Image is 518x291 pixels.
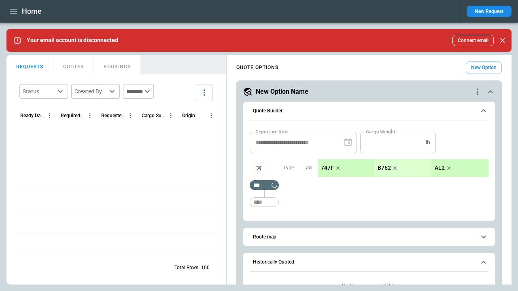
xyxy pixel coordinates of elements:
p: Total Rows: [174,264,200,271]
h6: Quote Builder [253,108,282,114]
div: quote-option-actions [473,87,482,97]
button: Historically Quoted [250,253,488,272]
div: Quote Builder [250,132,488,211]
h5: New Option Name [256,87,308,96]
p: 747F [321,164,334,171]
div: Cargo Summary [142,113,166,118]
label: Departure time [255,128,289,135]
div: Origin [182,113,195,118]
button: Cargo Summary column menu [166,110,176,121]
div: Ready Date & Time (UTC+03:00) [20,113,44,118]
button: Close [497,35,508,46]
div: Created By [74,87,107,95]
span: Aircraft selection [253,162,265,174]
button: more [196,84,213,101]
button: Required Date & Time (UTC+03:00) column menu [85,110,95,121]
div: Too short [250,180,279,190]
button: QUOTES [53,55,94,74]
button: New Request [467,6,512,17]
p: 100 [201,264,210,271]
h1: Home [22,6,42,16]
h6: Route map [253,234,276,240]
button: New Option Namequote-option-actions [243,87,495,97]
div: dismiss [497,32,508,49]
h6: Historically Quoted [253,259,294,265]
p: lb [426,139,430,146]
button: New Option [466,61,502,74]
button: REQUESTS [6,55,53,74]
button: Connect email [452,35,494,46]
button: Requested Route column menu [125,110,136,121]
div: Required Date & Time (UTC+03:00) [61,113,85,118]
button: Origin column menu [206,110,217,121]
p: AL2 [435,164,445,171]
button: Quote Builder [250,102,488,120]
div: Requested Route [101,113,125,118]
p: Your email account is disconnected [27,37,118,44]
label: Cargo Weight [366,128,395,135]
button: BOOKINGS [94,55,141,74]
div: scrollable content [318,159,488,177]
p: Type [283,164,294,171]
button: Route map [250,228,488,246]
div: Status [23,87,55,95]
p: Taxi [304,164,312,171]
h4: QUOTE OPTIONS [236,66,278,70]
button: Ready Date & Time (UTC+03:00) column menu [44,110,55,121]
p: B762 [378,164,391,171]
div: Too short [250,197,279,207]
